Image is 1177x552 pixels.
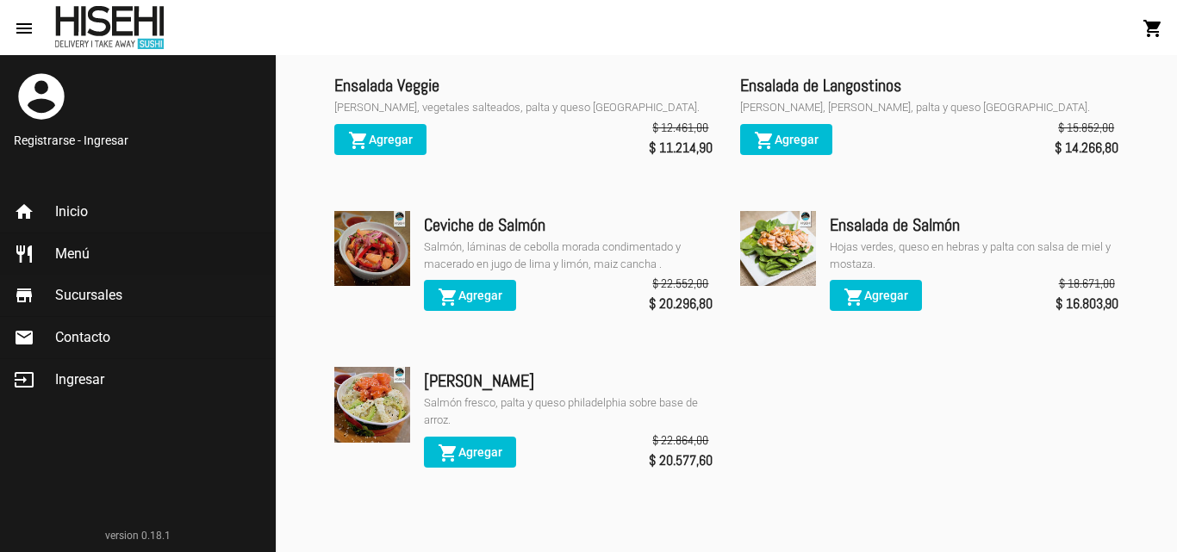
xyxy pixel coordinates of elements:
mat-icon: shopping_cart [348,130,369,151]
span: Agregar [438,288,502,302]
button: Agregar [424,280,516,311]
div: version 0.18.1 [14,527,261,544]
mat-icon: shopping_cart [438,443,458,463]
span: $ 22.552,00 [652,275,708,292]
mat-icon: shopping_cart [754,130,775,151]
span: $ 15.852,00 [1058,119,1114,136]
span: $ 12.461,00 [652,119,708,136]
div: [PERSON_NAME] [424,367,713,394]
mat-icon: menu [14,18,34,39]
span: $ 20.577,60 [649,449,713,473]
span: Agregar [348,133,413,146]
mat-icon: input [14,369,34,390]
span: Menú [55,245,90,263]
mat-icon: shopping_cart [1143,18,1163,39]
span: Contacto [55,329,110,346]
button: Agregar [424,437,516,468]
span: $ 18.671,00 [1059,275,1115,292]
div: Ceviche de Salmón [424,211,713,239]
span: Agregar [438,445,502,459]
div: Hojas verdes, queso en hebras y palta con salsa de miel y mostaza. [830,239,1118,273]
img: ee834e06-5dcb-4ef5-923e-14bd65458283.jpg [334,211,410,287]
div: Ensalada Veggie [334,71,713,99]
span: $ 11.214,90 [649,136,713,160]
button: Agregar [830,280,922,311]
span: Agregar [754,133,819,146]
div: [PERSON_NAME], vegetales salteados, palta y queso [GEOGRAPHIC_DATA]. [334,99,713,116]
mat-icon: restaurant [14,244,34,264]
button: Agregar [740,124,832,155]
img: d5f0e622-df8b-4e3e-8ceb-cd8bef983265.jpg [740,211,816,287]
mat-icon: account_circle [14,69,69,124]
div: Salmón fresco, palta y queso philadelphia sobre base de arroz. [424,394,713,429]
span: $ 14.266,80 [1055,136,1118,160]
div: Salmón, láminas de cebolla morada condimentado y macerado en jugo de lima y limón, maiz cancha . [424,239,713,273]
span: Agregar [844,288,908,302]
mat-icon: shopping_cart [844,287,864,307]
mat-icon: email [14,327,34,348]
span: $ 22.864,00 [652,431,708,449]
a: Registrarse - Ingresar [14,132,261,149]
span: Sucursales [55,287,122,304]
mat-icon: shopping_cart [438,287,458,307]
div: Ensalada de Langostinos [740,71,1118,99]
button: Agregar [334,124,427,155]
span: $ 16.803,90 [1056,292,1118,316]
span: $ 20.296,80 [649,292,713,316]
div: [PERSON_NAME], [PERSON_NAME], palta y queso [GEOGRAPHIC_DATA]. [740,99,1118,116]
mat-icon: store [14,285,34,306]
img: c9d29581-cb16-42d5-b1cd-c0cc9af9e4d9.jpg [334,367,410,443]
span: Ingresar [55,371,104,388]
div: Ensalada de Salmón [830,211,1118,239]
span: Inicio [55,203,88,220]
mat-icon: home [14,202,34,222]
